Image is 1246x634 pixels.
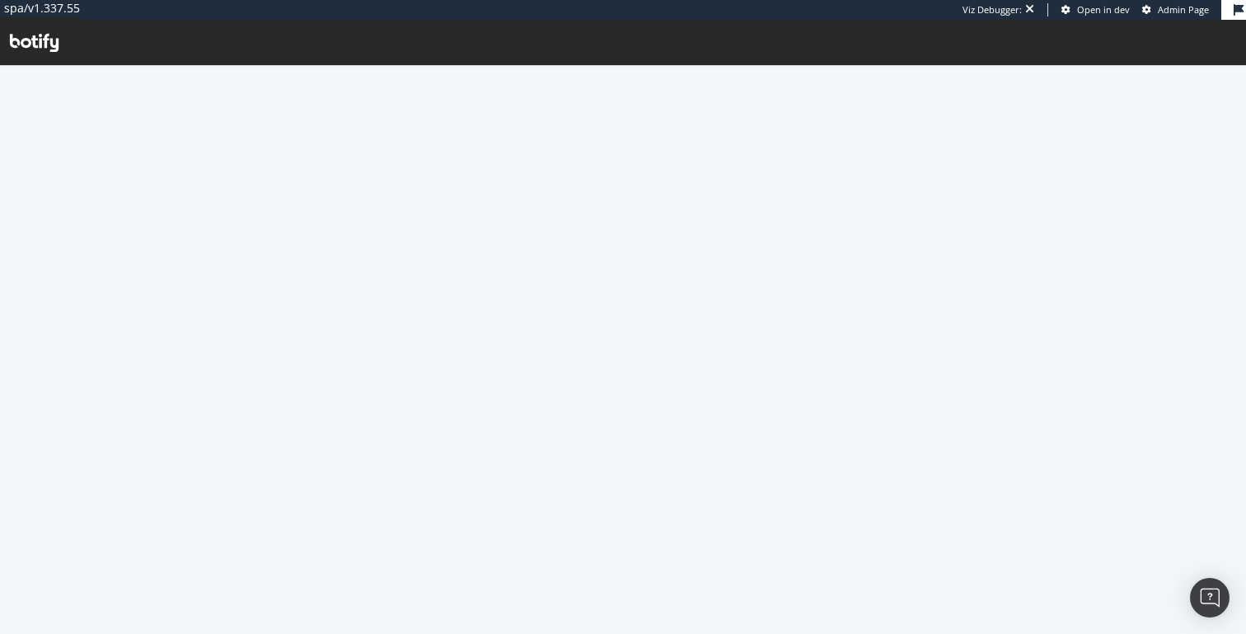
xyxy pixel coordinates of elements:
div: Open Intercom Messenger [1190,578,1230,618]
a: Open in dev [1061,3,1130,16]
div: Viz Debugger: [963,3,1022,16]
a: Admin Page [1142,3,1209,16]
span: Admin Page [1158,3,1209,16]
span: Open in dev [1077,3,1130,16]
